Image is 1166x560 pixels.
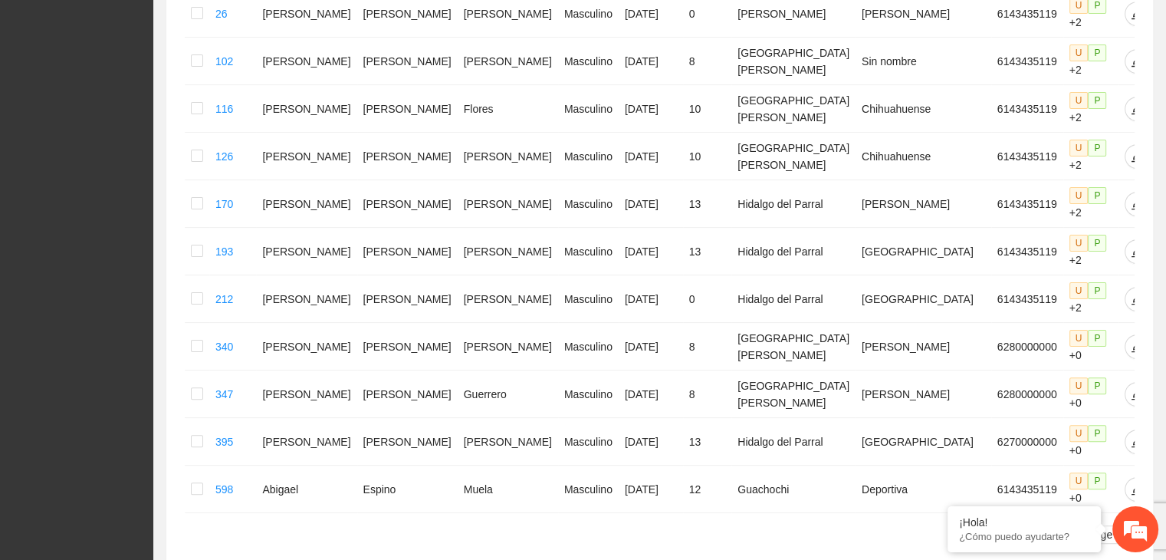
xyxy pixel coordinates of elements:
td: Chihuahuense [856,133,991,180]
span: U [1069,140,1089,156]
td: [PERSON_NAME] [256,275,356,323]
td: [GEOGRAPHIC_DATA] [856,418,991,466]
td: [DATE] [619,228,683,275]
td: Flores [458,85,558,133]
span: edit [1125,150,1148,163]
td: 12 [683,466,732,513]
button: edit [1125,144,1149,169]
span: P [1088,473,1106,489]
td: 6143435119 [991,38,1063,85]
td: 6143435119 [991,85,1063,133]
td: Masculino [558,85,619,133]
span: U [1069,282,1089,299]
td: [DATE] [619,323,683,371]
td: [PERSON_NAME] [357,418,458,466]
span: P [1088,92,1106,109]
td: [PERSON_NAME] [856,323,991,371]
div: Minimizar ventana de chat en vivo [251,8,288,44]
td: [PERSON_NAME] [458,418,558,466]
td: 6143435119 [991,228,1063,275]
span: edit [1125,483,1148,496]
span: U [1069,235,1089,252]
td: Chihuahuense [856,85,991,133]
td: Masculino [558,275,619,323]
td: 13 [683,418,732,466]
td: +2 [1063,228,1119,275]
td: Guerrero [458,371,558,418]
button: edit [1125,239,1149,264]
span: U [1069,92,1089,109]
td: +0 [1063,323,1119,371]
span: edit [1125,388,1148,400]
span: P [1088,282,1106,299]
td: Masculino [558,38,619,85]
td: [PERSON_NAME] [357,228,458,275]
a: 340 [215,341,233,353]
button: edit [1125,192,1149,216]
button: edit [1125,334,1149,359]
td: [GEOGRAPHIC_DATA][PERSON_NAME] [731,38,856,85]
td: [PERSON_NAME] [357,323,458,371]
td: [PERSON_NAME] [256,228,356,275]
a: 395 [215,436,233,448]
td: Masculino [558,323,619,371]
button: edit [1125,2,1149,26]
td: [PERSON_NAME] [357,180,458,228]
td: [PERSON_NAME] [458,133,558,180]
td: [PERSON_NAME] [256,38,356,85]
td: [PERSON_NAME] [856,371,991,418]
td: Muela [458,466,558,513]
td: [GEOGRAPHIC_DATA] [856,275,991,323]
button: edit [1125,477,1149,502]
td: [PERSON_NAME] [256,180,356,228]
td: [DATE] [619,38,683,85]
td: 8 [683,371,732,418]
td: [DATE] [619,85,683,133]
a: 170 [215,198,233,210]
td: [GEOGRAPHIC_DATA][PERSON_NAME] [731,133,856,180]
td: +2 [1063,275,1119,323]
td: Masculino [558,371,619,418]
td: 6270000000 [991,418,1063,466]
td: [PERSON_NAME] [357,371,458,418]
td: 6143435119 [991,133,1063,180]
a: 598 [215,483,233,496]
span: U [1069,330,1089,347]
td: [PERSON_NAME] [357,38,458,85]
td: Hidalgo del Parral [731,418,856,466]
td: [GEOGRAPHIC_DATA] [856,228,991,275]
span: edit [1125,293,1148,305]
button: edit [1125,382,1149,407]
span: U [1069,473,1089,489]
a: 126 [215,150,233,163]
span: edit [1125,436,1148,448]
td: 6280000000 [991,323,1063,371]
td: 8 [683,323,732,371]
td: 6143435119 [991,275,1063,323]
span: U [1069,425,1089,442]
span: edit [1125,341,1148,353]
td: Espino [357,466,458,513]
span: P [1088,425,1106,442]
a: 102 [215,55,233,68]
td: [GEOGRAPHIC_DATA][PERSON_NAME] [731,371,856,418]
button: edit [1125,287,1149,311]
td: 8 [683,38,732,85]
td: [PERSON_NAME] [256,85,356,133]
td: [PERSON_NAME] [458,180,558,228]
td: [PERSON_NAME] [256,418,356,466]
span: P [1088,44,1106,61]
td: 13 [683,228,732,275]
span: edit [1125,8,1148,20]
td: Sin nombre [856,38,991,85]
td: +2 [1063,38,1119,85]
a: 347 [215,388,233,400]
td: [PERSON_NAME] [256,323,356,371]
span: edit [1125,55,1148,68]
span: P [1088,187,1106,204]
td: [GEOGRAPHIC_DATA][PERSON_NAME] [731,85,856,133]
span: P [1088,235,1106,252]
td: [DATE] [619,466,683,513]
span: P [1088,377,1106,394]
span: Estamos en línea. [89,189,212,344]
